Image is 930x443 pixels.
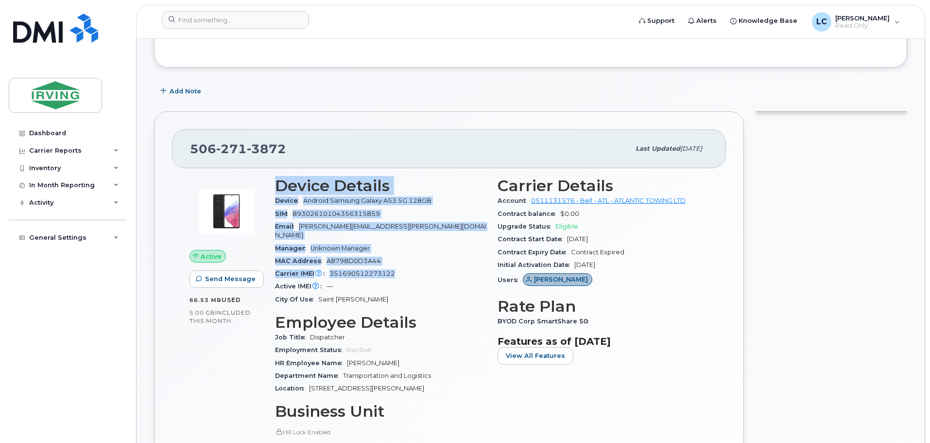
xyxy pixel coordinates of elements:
span: Send Message [205,274,256,284]
span: Android Samsung Galaxy A53 5G 128GB [303,197,431,204]
h3: Features as of [DATE] [498,336,708,347]
span: Active [201,252,222,261]
span: Initial Activation Date [498,261,574,268]
span: 3872 [247,142,286,156]
input: Find something... [162,11,309,29]
button: Add Note [154,82,209,100]
span: Department Name [275,372,343,379]
span: Add Note [170,87,201,96]
button: View All Features [498,347,573,365]
span: 351690512273122 [329,270,395,277]
span: Active IMEI [275,283,327,290]
span: $0.00 [560,210,579,217]
h3: Business Unit [275,403,486,420]
span: Employment Status [275,346,346,354]
a: Alerts [681,11,723,31]
span: BYOD Corp SmartShare 50 [498,318,593,325]
span: City Of Use [275,296,318,303]
span: 271 [216,142,247,156]
span: MAC Address [275,257,327,265]
span: Transportation and Logistics [343,372,431,379]
span: Carrier IMEI [275,270,329,277]
span: Upgrade Status [498,223,555,230]
span: Eligible [555,223,578,230]
img: image20231002-3703462-kjv75p.jpeg [197,182,256,240]
span: A8798D0D3A44 [327,257,381,265]
h3: Rate Plan [498,298,708,315]
span: View All Features [506,351,565,360]
a: 0511131576 - Bell - ATL - ATLANTIC TOWING LTD [531,197,686,204]
div: Lisa Carson [805,12,907,32]
span: SIM [275,210,293,217]
a: Support [632,11,681,31]
span: 89302610104356315859 [293,210,380,217]
span: [PERSON_NAME] [835,14,890,22]
span: Contract Expired [571,248,624,256]
a: Knowledge Base [723,11,804,31]
span: Email [275,223,299,230]
span: Alerts [696,16,717,26]
span: 66.53 MB [189,297,222,303]
span: Users [498,276,523,284]
span: [PERSON_NAME][EMAIL_ADDRESS][PERSON_NAME][DOMAIN_NAME] [275,223,486,239]
h3: Carrier Details [498,177,708,195]
span: [DATE] [680,145,702,152]
span: Account [498,197,531,204]
span: Inactive [346,346,371,354]
span: used [222,296,241,303]
span: [STREET_ADDRESS][PERSON_NAME] [309,385,424,392]
span: 506 [190,142,286,156]
span: Dispatcher [310,334,345,341]
span: [DATE] [567,235,588,243]
span: Knowledge Base [739,16,797,26]
span: — [327,283,333,290]
span: 5.00 GB [189,309,215,316]
span: Contract Expiry Date [498,248,571,256]
span: Job Title [275,334,310,341]
span: Device [275,197,303,204]
p: HR Lock Enabled [275,428,486,436]
span: Last updated [636,145,680,152]
span: Read Only [835,22,890,30]
button: Send Message [189,270,264,288]
span: Unknown Manager [310,245,370,252]
span: Support [647,16,674,26]
span: Contract Start Date [498,235,567,243]
span: HR Employee Name [275,359,347,367]
span: [PERSON_NAME] [347,359,399,367]
a: [PERSON_NAME] [523,276,592,284]
span: [PERSON_NAME] [534,275,588,284]
span: Saint [PERSON_NAME] [318,296,388,303]
span: Manager [275,245,310,252]
h3: Device Details [275,177,486,195]
h3: Employee Details [275,314,486,331]
span: Contract balance [498,210,560,217]
span: [DATE] [574,261,595,268]
span: Location [275,385,309,392]
span: included this month [189,309,251,325]
span: LC [816,16,827,28]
